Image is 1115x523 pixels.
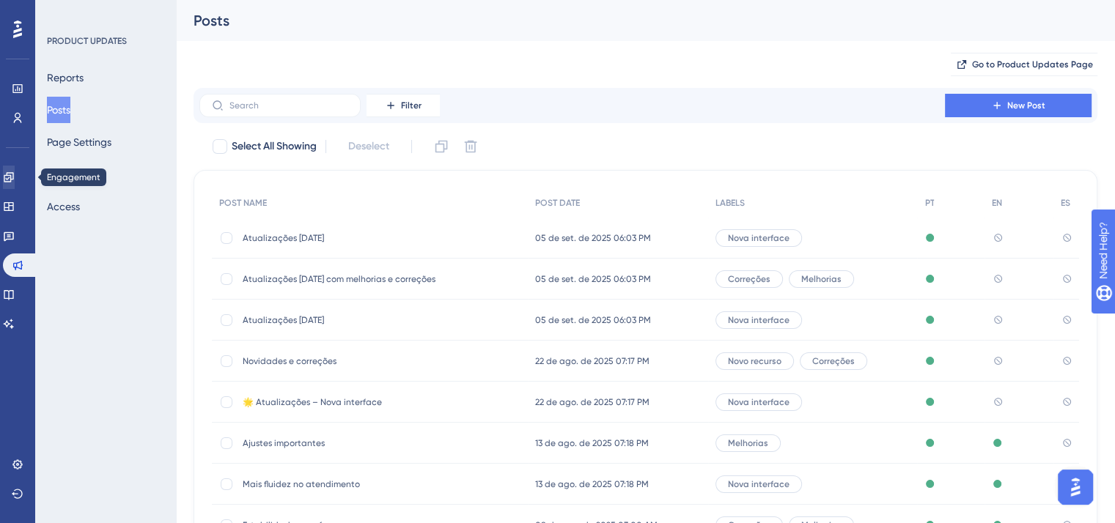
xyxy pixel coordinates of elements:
[728,232,790,244] span: Nova interface
[951,53,1097,76] button: Go to Product Updates Page
[243,396,477,408] span: 🌟 Atualizações – Nova interface
[535,314,651,326] span: 05 de set. de 2025 06:03 PM
[243,437,477,449] span: Ajustes importantes
[535,355,650,367] span: 22 de ago. de 2025 07:17 PM
[945,94,1092,117] button: New Post
[728,355,781,367] span: Novo recurso
[348,138,389,155] span: Deselect
[47,35,127,47] div: PRODUCT UPDATES
[1061,197,1070,209] span: ES
[535,197,580,209] span: POST DATE
[972,59,1093,70] span: Go to Product Updates Page
[47,97,70,123] button: Posts
[535,396,650,408] span: 22 de ago. de 2025 07:17 PM
[728,437,768,449] span: Melhorias
[47,64,84,91] button: Reports
[194,10,1061,31] div: Posts
[34,4,92,21] span: Need Help?
[992,197,1002,209] span: EN
[335,133,402,160] button: Deselect
[715,197,745,209] span: LABELS
[812,355,855,367] span: Correções
[1007,100,1045,111] span: New Post
[243,273,477,285] span: Atualizações [DATE] com melhorias e correções
[47,193,80,220] button: Access
[535,478,649,490] span: 13 de ago. de 2025 07:18 PM
[243,314,477,326] span: Atualizações [DATE]
[229,100,348,111] input: Search
[728,273,770,285] span: Correções
[728,396,790,408] span: Nova interface
[728,478,790,490] span: Nova interface
[243,355,477,367] span: Novidades e correções
[232,138,317,155] span: Select All Showing
[243,478,477,490] span: Mais fluidez no atendimento
[243,232,477,244] span: Atualizações [DATE]
[47,129,111,155] button: Page Settings
[219,197,267,209] span: POST NAME
[367,94,440,117] button: Filter
[728,314,790,326] span: Nova interface
[535,437,649,449] span: 13 de ago. de 2025 07:18 PM
[535,232,651,244] span: 05 de set. de 2025 06:03 PM
[801,273,842,285] span: Melhorias
[924,197,934,209] span: PT
[1053,465,1097,509] iframe: UserGuiding AI Assistant Launcher
[535,273,651,285] span: 05 de set. de 2025 06:03 PM
[401,100,422,111] span: Filter
[47,161,84,188] button: Domain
